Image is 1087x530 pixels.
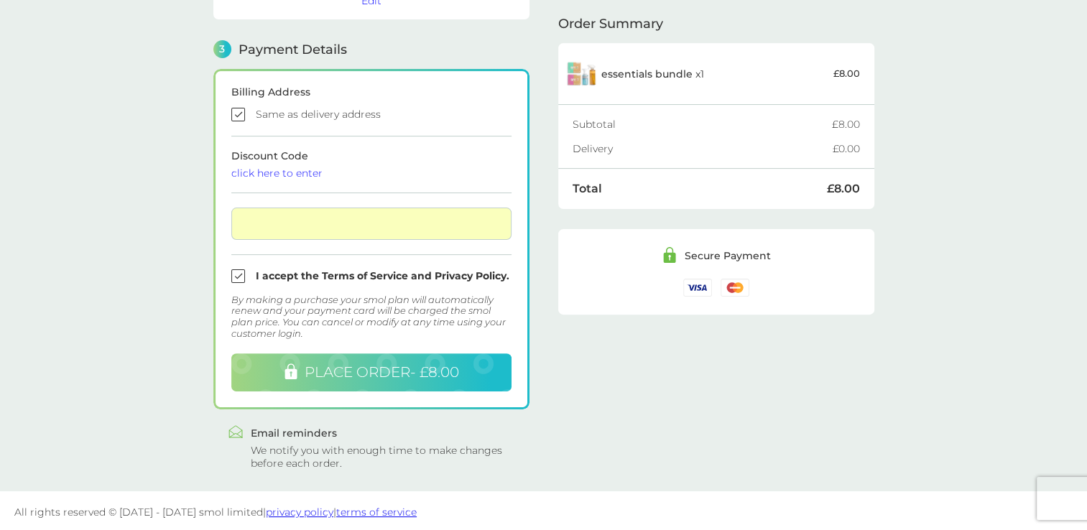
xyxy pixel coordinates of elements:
[832,119,860,129] div: £8.00
[239,43,347,56] span: Payment Details
[231,87,512,97] div: Billing Address
[558,17,663,30] span: Order Summary
[833,66,860,81] p: £8.00
[573,183,827,195] div: Total
[573,144,833,154] div: Delivery
[833,144,860,154] div: £0.00
[685,251,771,261] div: Secure Payment
[251,444,515,470] div: We notify you with enough time to make changes before each order.
[237,218,506,230] iframe: Secure card payment input frame
[305,363,459,381] span: PLACE ORDER - £8.00
[683,279,712,297] img: /assets/icons/cards/visa.svg
[213,40,231,58] span: 3
[601,68,704,80] p: x 1
[231,168,512,178] div: click here to enter
[251,428,515,438] div: Email reminders
[231,353,512,391] button: PLACE ORDER- £8.00
[601,68,693,80] span: essentials bundle
[827,183,860,195] div: £8.00
[266,506,333,519] a: privacy policy
[231,149,512,178] span: Discount Code
[336,506,417,519] a: terms of service
[573,119,832,129] div: Subtotal
[721,279,749,297] img: /assets/icons/cards/mastercard.svg
[231,294,512,339] div: By making a purchase your smol plan will automatically renew and your payment card will be charge...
